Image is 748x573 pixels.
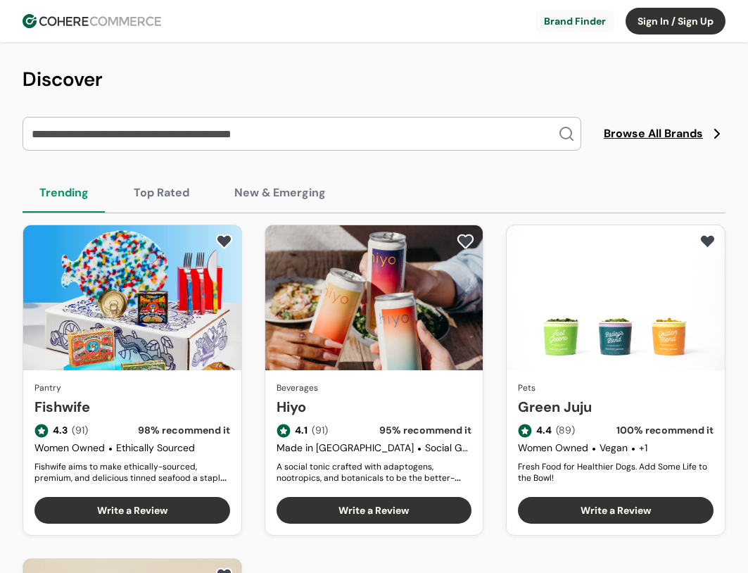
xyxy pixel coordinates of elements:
[277,396,472,417] a: Hiyo
[454,231,477,252] button: add to favorite
[518,396,714,417] a: Green Juju
[696,231,719,252] button: add to favorite
[34,396,230,417] a: Fishwife
[34,497,230,524] button: Write a Review
[277,497,472,524] button: Write a Review
[518,497,714,524] button: Write a Review
[117,173,206,213] button: Top Rated
[213,231,236,252] button: add to favorite
[604,125,703,142] span: Browse All Brands
[626,8,725,34] button: Sign In / Sign Up
[604,125,725,142] a: Browse All Brands
[23,66,103,92] span: Discover
[23,173,106,213] button: Trending
[217,173,343,213] button: New & Emerging
[23,14,161,28] img: Cohere Logo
